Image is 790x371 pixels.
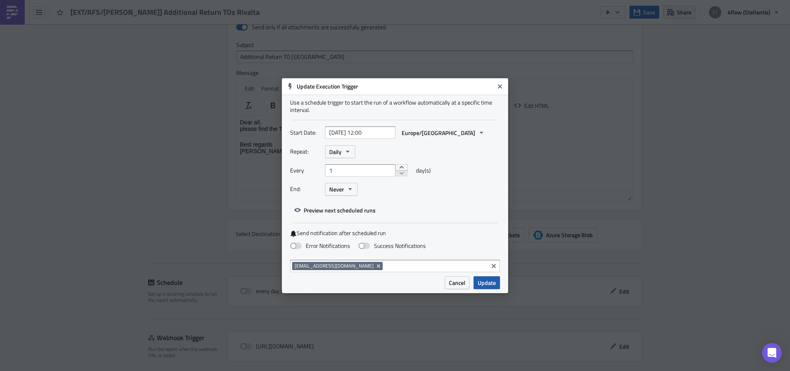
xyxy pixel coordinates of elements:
[290,126,321,139] label: Start Date:
[395,170,408,177] button: decrement
[325,183,358,196] button: Never
[290,183,321,195] label: End:
[445,276,469,289] button: Cancel
[290,204,380,217] button: Preview next scheduled runs
[290,145,321,158] label: Repeat:
[395,164,408,171] button: increment
[474,276,500,289] button: Update
[297,83,494,90] h6: Update Execution Trigger
[3,3,393,39] body: Rich Text Area. Press ALT-0 for help.
[762,343,782,363] div: Open Intercom Messenger
[494,80,506,93] button: Close
[290,229,500,237] label: Send notification after scheduled run
[325,145,355,158] button: Daily
[489,261,499,271] button: Clear selected items
[416,164,431,177] span: day(s)
[449,278,465,287] span: Cancel
[304,206,376,215] span: Preview next scheduled runs
[397,126,489,139] button: Europe/[GEOGRAPHIC_DATA]
[325,126,395,139] input: YYYY-MM-DD HH:mm
[375,262,383,270] button: Remove Tag
[290,242,350,250] label: Error Notifications
[295,263,374,269] span: [EMAIL_ADDRESS][DOMAIN_NAME]
[3,19,393,39] p: Best regards [PERSON_NAME]
[290,99,500,114] div: Use a schedule trigger to start the run of a workflow automatically at a specific time interval.
[329,147,342,156] span: Daily
[290,164,321,177] label: Every
[329,185,344,194] span: Never
[402,128,475,137] span: Europe/[GEOGRAPHIC_DATA]
[3,3,393,16] p: Dear all, please find the TOs in the Additional Return Scheduling Pool attached.
[478,278,496,287] span: Update
[358,242,426,250] label: Success Notifications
